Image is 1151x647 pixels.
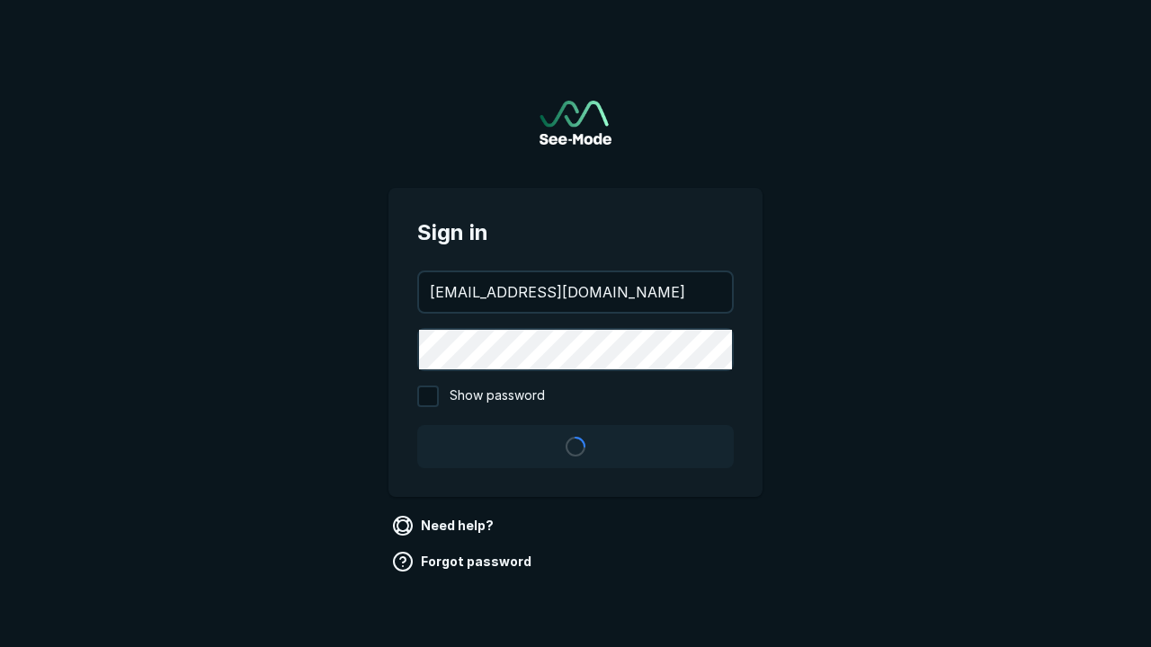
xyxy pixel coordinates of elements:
a: Forgot password [388,547,539,576]
img: See-Mode Logo [540,101,611,145]
span: Sign in [417,217,734,249]
a: Need help? [388,511,501,540]
span: Show password [450,386,545,407]
input: your@email.com [419,272,732,312]
a: Go to sign in [540,101,611,145]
